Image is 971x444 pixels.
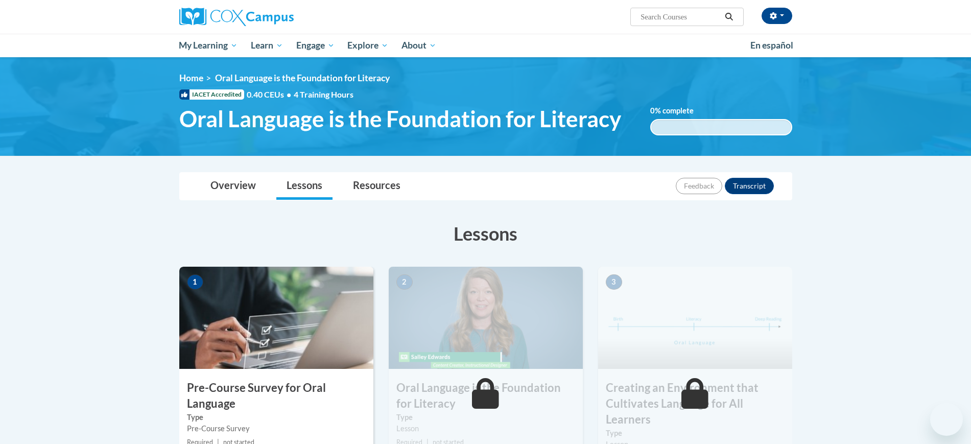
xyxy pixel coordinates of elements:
[179,8,373,26] a: Cox Campus
[930,403,963,436] iframe: Button to launch messaging window
[396,423,575,434] div: Lesson
[179,267,373,369] img: Course Image
[347,39,388,52] span: Explore
[244,34,290,57] a: Learn
[200,173,266,200] a: Overview
[650,106,655,115] span: 0
[598,267,792,369] img: Course Image
[389,267,583,369] img: Course Image
[598,380,792,427] h3: Creating an Environment that Cultivates Language for All Learners
[179,8,294,26] img: Cox Campus
[396,412,575,423] label: Type
[395,34,443,57] a: About
[247,89,294,100] span: 0.40 CEUs
[173,34,245,57] a: My Learning
[343,173,411,200] a: Resources
[290,34,341,57] a: Engage
[215,73,390,83] span: Oral Language is the Foundation for Literacy
[179,105,621,132] span: Oral Language is the Foundation for Literacy
[179,89,244,100] span: IACET Accredited
[640,11,721,23] input: Search Courses
[164,34,808,57] div: Main menu
[179,380,373,412] h3: Pre-Course Survey for Oral Language
[187,274,203,290] span: 1
[650,105,709,116] label: % complete
[606,428,785,439] label: Type
[401,39,436,52] span: About
[251,39,283,52] span: Learn
[762,8,792,24] button: Account Settings
[294,89,353,99] span: 4 Training Hours
[296,39,335,52] span: Engage
[389,380,583,412] h3: Oral Language is the Foundation for Literacy
[276,173,333,200] a: Lessons
[744,35,800,56] a: En español
[725,178,774,194] button: Transcript
[179,39,238,52] span: My Learning
[179,221,792,246] h3: Lessons
[606,274,622,290] span: 3
[287,89,291,99] span: •
[187,423,366,434] div: Pre-Course Survey
[179,73,203,83] a: Home
[676,178,722,194] button: Feedback
[721,11,737,23] button: Search
[750,40,793,51] span: En español
[187,412,366,423] label: Type
[341,34,395,57] a: Explore
[396,274,413,290] span: 2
